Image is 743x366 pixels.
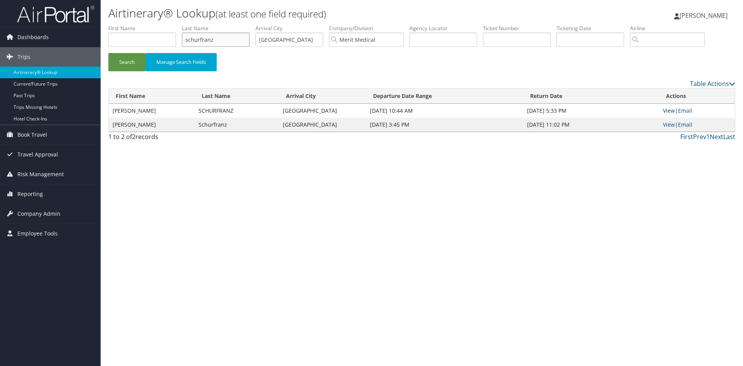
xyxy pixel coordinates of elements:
[17,5,94,23] img: airportal-logo.png
[680,11,728,20] span: [PERSON_NAME]
[195,118,279,132] td: Schurfranz
[556,24,630,32] label: Ticketing Date
[630,24,710,32] label: Airline
[678,107,692,114] a: Email
[680,132,693,141] a: First
[329,24,409,32] label: Company/Division
[663,107,675,114] a: View
[659,104,735,118] td: |
[690,79,735,88] a: Table Actions
[109,104,195,118] td: [PERSON_NAME]
[17,47,31,67] span: Trips
[366,104,523,118] td: [DATE] 10:44 AM
[693,132,706,141] a: Prev
[523,104,659,118] td: [DATE] 5:33 PM
[279,89,366,104] th: Arrival City: activate to sort column ascending
[523,89,659,104] th: Return Date: activate to sort column ascending
[109,89,195,104] th: First Name: activate to sort column ascending
[255,24,329,32] label: Arrival City
[17,125,47,144] span: Book Travel
[182,24,255,32] label: Last Name
[108,53,146,71] button: Search
[132,132,135,141] span: 2
[674,4,735,27] a: [PERSON_NAME]
[195,104,279,118] td: SCHURFRANZ
[710,132,723,141] a: Next
[659,118,735,132] td: |
[678,121,692,128] a: Email
[523,118,659,132] td: [DATE] 11:02 PM
[108,132,257,145] div: 1 to 2 of records
[17,224,58,243] span: Employee Tools
[109,118,195,132] td: [PERSON_NAME]
[706,132,710,141] a: 1
[659,89,735,104] th: Actions
[483,24,556,32] label: Ticket Number
[366,118,523,132] td: [DATE] 3:45 PM
[723,132,735,141] a: Last
[146,53,217,71] button: Manage Search Fields
[17,165,64,184] span: Risk Management
[216,7,326,20] small: (at least one field required)
[17,184,43,204] span: Reporting
[279,118,366,132] td: [GEOGRAPHIC_DATA]
[409,24,483,32] label: Agency Locator
[17,145,58,164] span: Travel Approval
[366,89,523,104] th: Departure Date Range: activate to sort column ascending
[279,104,366,118] td: [GEOGRAPHIC_DATA]
[195,89,279,104] th: Last Name: activate to sort column ascending
[108,24,182,32] label: First Name
[108,5,526,21] h1: Airtinerary® Lookup
[663,121,675,128] a: View
[17,204,60,223] span: Company Admin
[17,27,49,47] span: Dashboards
